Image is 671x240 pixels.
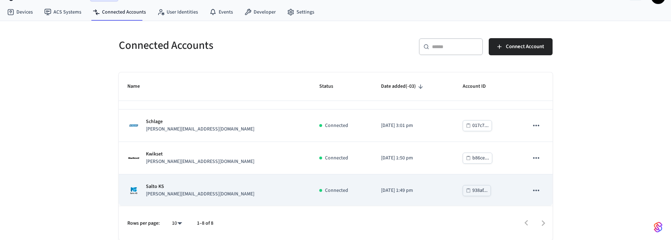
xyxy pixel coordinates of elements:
[146,190,254,198] p: [PERSON_NAME][EMAIL_ADDRESS][DOMAIN_NAME]
[127,81,149,92] span: Name
[146,118,254,126] p: Schlage
[463,120,492,131] button: 017c7...
[127,119,140,132] img: Schlage Logo, Square
[325,122,348,129] p: Connected
[506,42,544,51] span: Connect Account
[472,121,489,130] div: 017c7...
[146,158,254,165] p: [PERSON_NAME][EMAIL_ADDRESS][DOMAIN_NAME]
[472,186,488,195] div: 938af...
[39,6,87,19] a: ACS Systems
[325,187,348,194] p: Connected
[472,154,489,163] div: b86ce...
[381,122,446,129] p: [DATE] 3:01 pm
[489,38,553,55] button: Connect Account
[381,81,425,92] span: Date added(-03)
[654,221,662,233] img: SeamLogoGradient.69752ec5.svg
[197,220,213,227] p: 1–8 of 8
[381,154,446,162] p: [DATE] 1:50 pm
[152,6,204,19] a: User Identities
[463,153,492,164] button: b86ce...
[119,38,331,53] h5: Connected Accounts
[1,6,39,19] a: Devices
[204,6,239,19] a: Events
[463,185,491,196] button: 938af...
[127,220,160,227] p: Rows per page:
[127,152,140,164] img: Kwikset Logo, Square
[127,184,140,197] img: Salto KS Logo
[281,6,320,19] a: Settings
[87,6,152,19] a: Connected Accounts
[146,126,254,133] p: [PERSON_NAME][EMAIL_ADDRESS][DOMAIN_NAME]
[168,218,185,229] div: 10
[146,183,254,190] p: Salto KS
[239,6,281,19] a: Developer
[146,150,254,158] p: Kwikset
[319,81,342,92] span: Status
[463,81,495,92] span: Account ID
[381,187,446,194] p: [DATE] 1:49 pm
[325,154,348,162] p: Connected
